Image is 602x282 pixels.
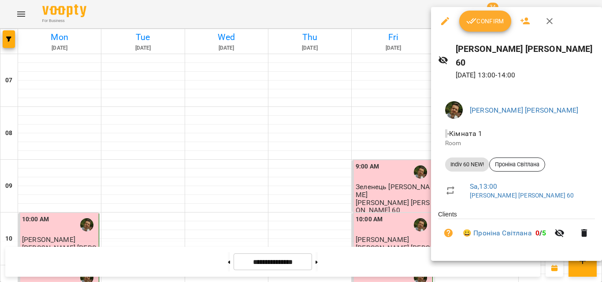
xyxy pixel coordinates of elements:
span: 5 [542,229,546,237]
button: Unpaid. Bill the attendance? [438,223,459,244]
span: Indiv 60 NEW! [445,161,489,168]
h6: [PERSON_NAME] [PERSON_NAME] 60 [456,42,595,70]
p: [DATE] 13:00 - 14:00 [456,70,595,81]
button: Confirm [459,11,511,32]
span: - Кімната 1 [445,129,484,138]
p: Room [445,139,588,148]
a: Sa , 13:00 [470,182,497,190]
div: Проніна Світлана [489,157,545,172]
a: [PERSON_NAME] [PERSON_NAME] 60 [470,192,574,199]
span: Confirm [466,16,504,26]
b: / [535,229,546,237]
ul: Clients [438,210,595,251]
a: 😀 Проніна Світлана [463,228,532,238]
a: [PERSON_NAME] [PERSON_NAME] [470,106,578,114]
span: 0 [535,229,539,237]
span: Проніна Світлана [490,161,545,168]
img: 481b719e744259d137ea41201ef469bc.png [445,101,463,119]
